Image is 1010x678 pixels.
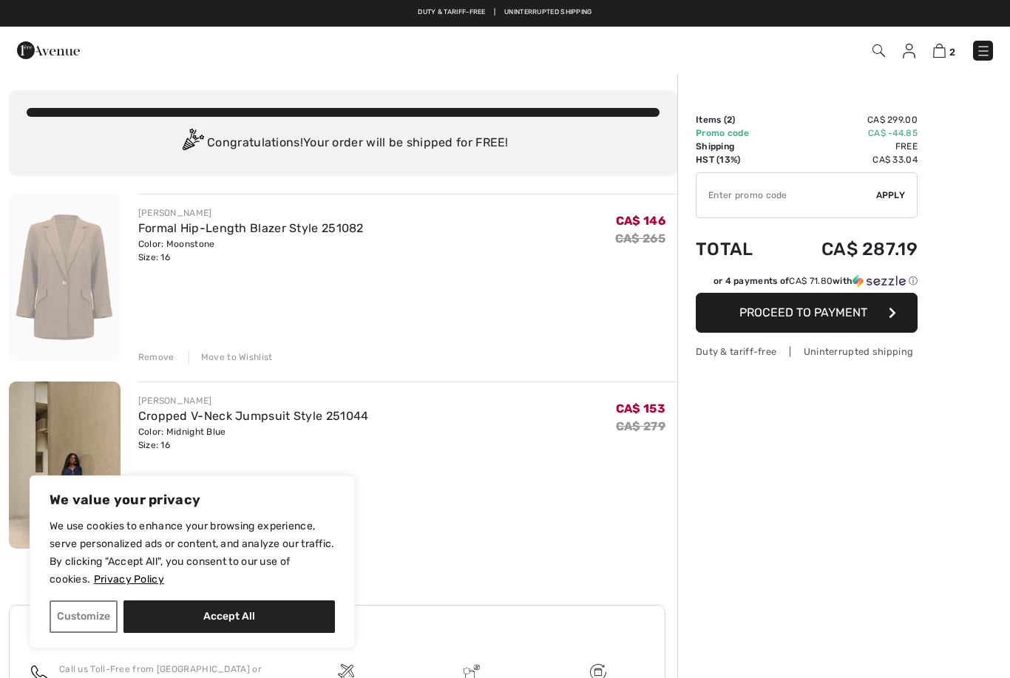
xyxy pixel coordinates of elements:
a: 1ère Avenue [17,42,80,56]
div: [PERSON_NAME] [138,206,364,220]
div: Color: Moonstone Size: 16 [138,237,364,264]
td: Free [779,140,918,153]
img: Formal Hip-Length Blazer Style 251082 [9,194,121,361]
div: Color: Midnight Blue Size: 16 [138,425,369,452]
img: Search [872,44,885,57]
span: 2 [727,115,732,125]
img: Sezzle [853,274,906,288]
span: CA$ 146 [616,214,665,228]
img: Menu [976,44,991,58]
button: Proceed to Payment [696,293,918,333]
img: Congratulation2.svg [177,129,207,158]
td: Total [696,224,779,274]
img: Shopping Bag [933,44,946,58]
td: CA$ 33.04 [779,153,918,166]
td: HST (13%) [696,153,779,166]
div: Move to Wishlist [189,350,273,364]
s: CA$ 279 [616,419,665,433]
span: CA$ 153 [616,401,665,416]
span: CA$ 71.80 [789,276,833,286]
a: Cropped V-Neck Jumpsuit Style 251044 [138,409,369,423]
p: We value your privacy [50,491,335,509]
p: We use cookies to enhance your browsing experience, serve personalized ads or content, and analyz... [50,518,335,589]
div: We value your privacy [30,475,355,648]
div: Congratulations! Your order will be shipped for FREE! [27,129,660,158]
div: or 4 payments of with [714,274,918,288]
a: 2 [933,41,955,59]
div: Duty & tariff-free | Uninterrupted shipping [696,345,918,359]
span: Apply [876,189,906,202]
a: Privacy Policy [93,572,165,586]
td: CA$ 287.19 [779,224,918,274]
s: CA$ 265 [615,231,665,245]
div: or 4 payments ofCA$ 71.80withSezzle Click to learn more about Sezzle [696,274,918,293]
img: My Info [903,44,915,58]
td: CA$ -44.85 [779,126,918,140]
td: Shipping [696,140,779,153]
div: [PERSON_NAME] [138,394,369,407]
input: Promo code [697,173,876,217]
button: Customize [50,600,118,633]
td: Promo code [696,126,779,140]
img: 1ère Avenue [17,35,80,65]
button: Accept All [123,600,335,633]
a: Formal Hip-Length Blazer Style 251082 [138,221,364,235]
span: Proceed to Payment [739,305,867,319]
img: Cropped V-Neck Jumpsuit Style 251044 [9,382,121,549]
td: CA$ 299.00 [779,113,918,126]
td: Items ( ) [696,113,779,126]
div: Remove [138,350,174,364]
span: 2 [949,47,955,58]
